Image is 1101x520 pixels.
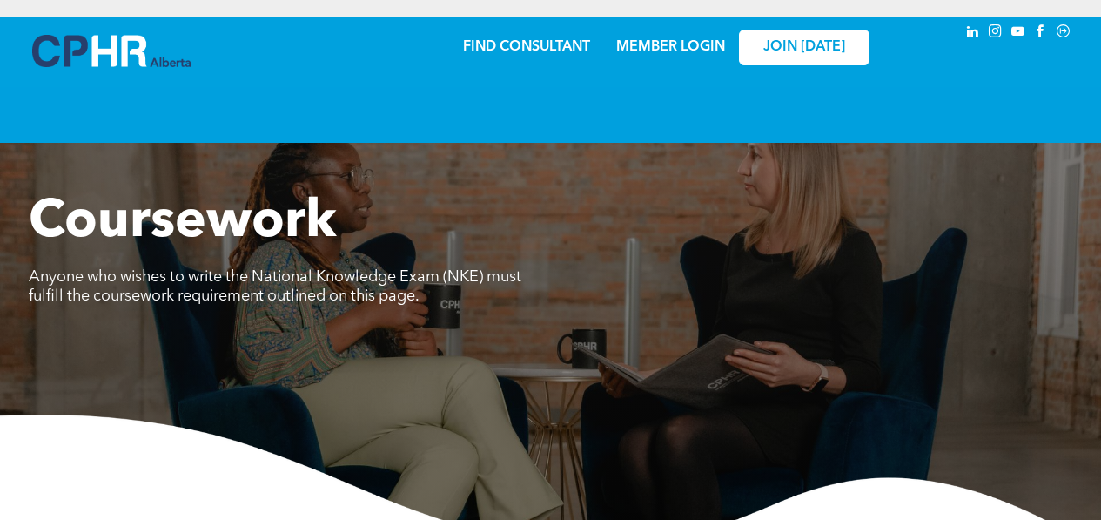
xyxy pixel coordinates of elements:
[463,40,590,54] a: FIND CONSULTANT
[32,35,191,67] img: A blue and white logo for cp alberta
[1054,22,1073,45] a: Social network
[29,197,337,249] span: Coursework
[1031,22,1051,45] a: facebook
[986,22,1005,45] a: instagram
[739,30,869,65] a: JOIN [DATE]
[616,40,725,54] a: MEMBER LOGIN
[963,22,983,45] a: linkedin
[1009,22,1028,45] a: youtube
[763,39,845,56] span: JOIN [DATE]
[29,269,521,304] span: Anyone who wishes to write the National Knowledge Exam (NKE) must fulfill the coursework requirem...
